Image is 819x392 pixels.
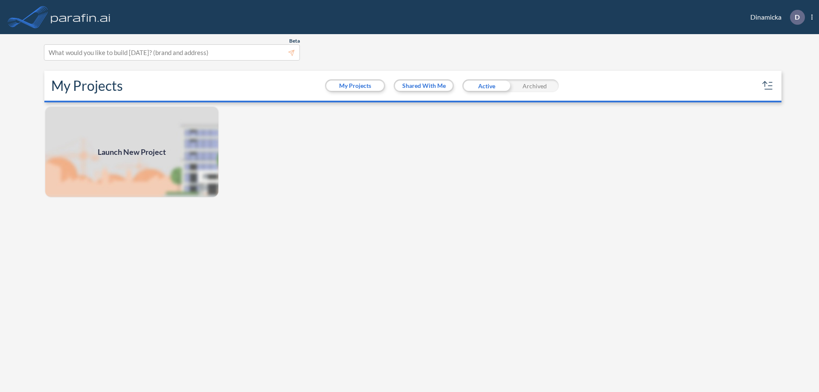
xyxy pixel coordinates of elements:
[511,79,559,92] div: Archived
[761,79,775,93] button: sort
[462,79,511,92] div: Active
[98,146,166,158] span: Launch New Project
[326,81,384,91] button: My Projects
[44,106,219,198] a: Launch New Project
[44,106,219,198] img: add
[795,13,800,21] p: D
[51,78,123,94] h2: My Projects
[49,9,112,26] img: logo
[738,10,813,25] div: Dinamicka
[395,81,453,91] button: Shared With Me
[289,38,300,44] span: Beta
